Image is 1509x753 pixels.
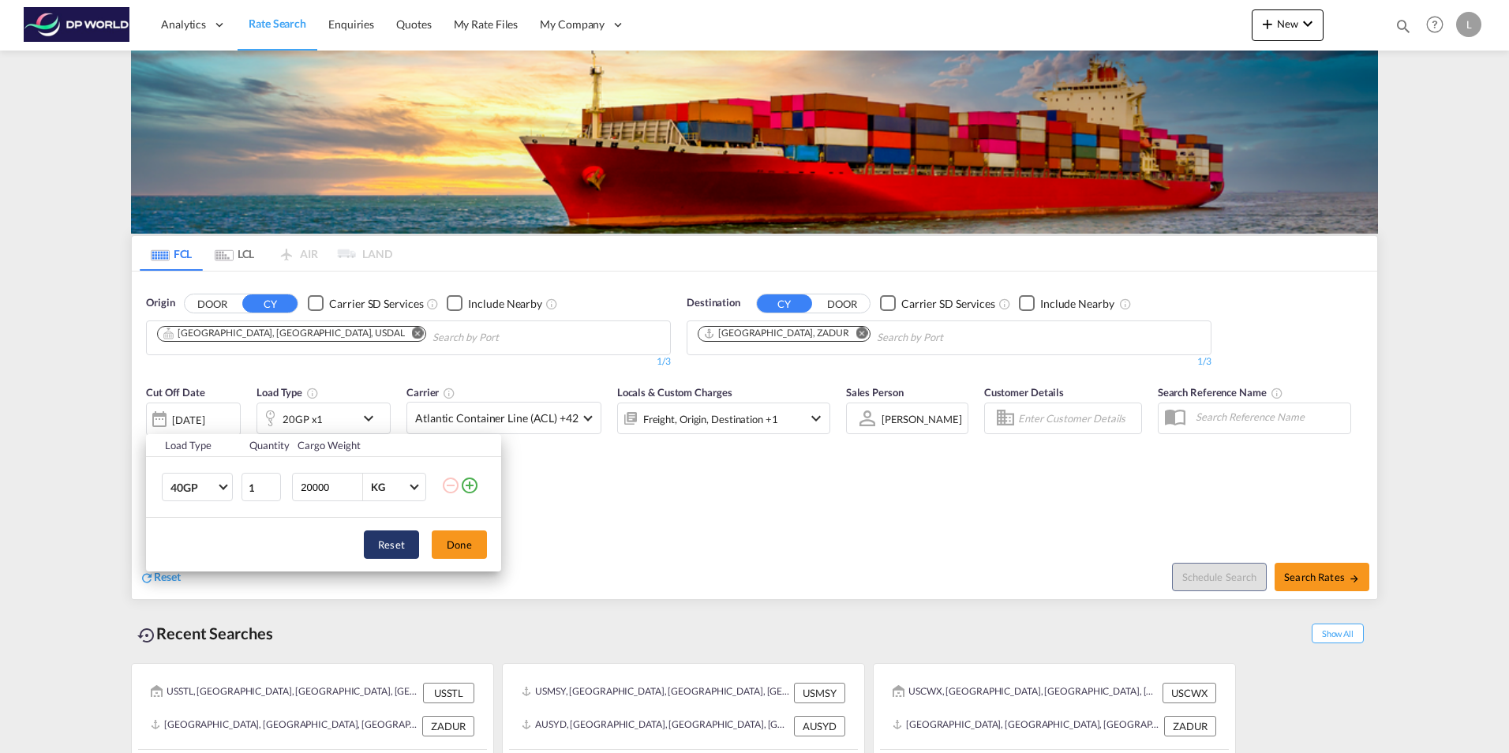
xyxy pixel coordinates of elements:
[432,530,487,559] button: Done
[170,480,216,496] span: 40GP
[162,473,233,501] md-select: Choose: 40GP
[299,474,362,500] input: Enter Weight
[460,476,479,495] md-icon: icon-plus-circle-outline
[441,476,460,495] md-icon: icon-minus-circle-outline
[240,434,289,457] th: Quantity
[371,481,385,493] div: KG
[364,530,419,559] button: Reset
[146,434,240,457] th: Load Type
[242,473,281,501] input: Qty
[298,438,432,452] div: Cargo Weight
